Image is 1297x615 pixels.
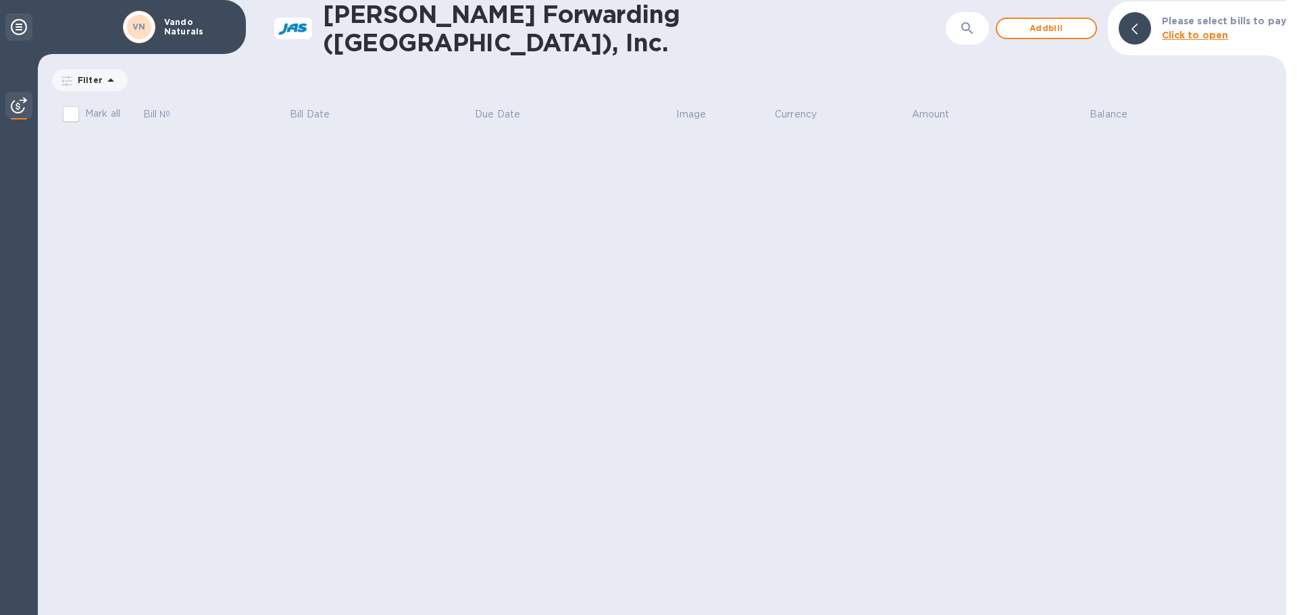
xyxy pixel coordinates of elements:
[475,107,520,122] p: Due Date
[676,107,706,122] p: Image
[290,107,330,122] p: Bill Date
[1162,16,1286,26] b: Please select bills to pay
[85,107,120,121] p: Mark all
[775,107,817,122] p: Currency
[143,107,171,122] p: Bill №
[143,107,188,122] span: Bill №
[1090,107,1127,122] p: Balance
[72,74,103,86] p: Filter
[1162,30,1229,41] b: Click to open
[912,107,967,122] span: Amount
[164,18,232,36] p: Vando Naturals
[132,22,146,32] b: VN
[475,107,538,122] span: Due Date
[1008,20,1085,36] span: Add bill
[996,18,1097,39] button: Addbill
[290,107,347,122] span: Bill Date
[1090,107,1145,122] span: Balance
[912,107,950,122] p: Amount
